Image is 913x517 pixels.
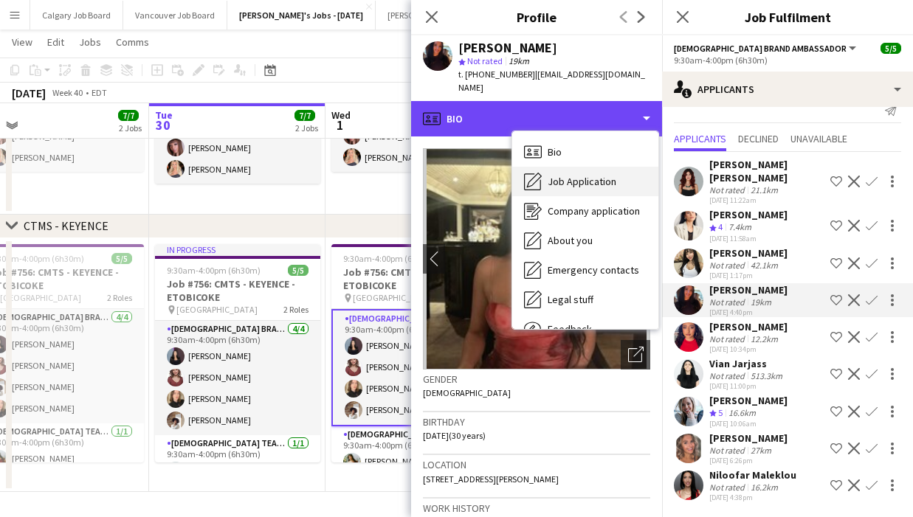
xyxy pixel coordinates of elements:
div: [PERSON_NAME] [PERSON_NAME] [709,158,824,184]
div: 21.1km [748,184,781,195]
span: Applicants [674,133,726,144]
div: Emergency contacts [512,255,658,285]
span: 4 [718,221,723,232]
div: [DATE] 4:38pm [709,493,796,502]
h3: Profile [411,7,662,27]
div: [PERSON_NAME] [458,41,557,55]
button: [PERSON_NAME]'s Jobs - [DATE] [227,1,376,30]
div: Job Application [512,167,658,196]
div: In progress [155,244,320,256]
span: About you [548,234,593,247]
span: 2 Roles [107,292,132,303]
span: Emergency contacts [548,263,639,277]
h3: Birthday [423,415,650,428]
span: Bio [548,145,562,159]
div: Not rated [709,333,748,344]
div: [PERSON_NAME] [709,394,788,407]
div: 16.6km [726,407,759,420]
div: Feedback [512,314,658,344]
button: [DEMOGRAPHIC_DATA] Brand Ambassador [674,43,858,54]
div: [PERSON_NAME] [709,208,788,221]
div: [PERSON_NAME] [709,320,788,333]
span: Comms [116,35,149,49]
div: Bio [411,101,662,136]
span: [DEMOGRAPHIC_DATA] [423,387,511,398]
div: [DATE] [12,86,46,100]
span: 1 [329,117,351,133]
div: 42.1km [748,260,781,271]
div: [DATE] 10:34pm [709,344,788,354]
span: Tue [155,108,173,122]
span: 5 [718,407,723,418]
span: Legal stuff [548,293,593,306]
span: [GEOGRAPHIC_DATA] [176,304,258,315]
h3: Job Fulfilment [662,7,913,27]
div: Not rated [709,445,748,456]
div: EDT [92,87,107,98]
div: CTMS - KEYENCE [24,218,108,233]
span: | [EMAIL_ADDRESS][DOMAIN_NAME] [458,69,645,93]
div: Not rated [709,296,748,308]
span: 7/7 [294,110,315,121]
div: Vian Jarjass [709,357,785,370]
span: 2 Roles [283,304,309,315]
div: [DATE] 10:06am [709,419,788,428]
h3: Job #756: CMTS - KEYENCE - ETOBICOKE [155,277,320,304]
app-card-role: [DEMOGRAPHIC_DATA] Team Leader1/19:30am-4:00pm (6h30m)[PERSON_NAME] [331,426,497,476]
app-card-role: [DEMOGRAPHIC_DATA] Brand Ambassador4/49:30am-4:00pm (6h30m)[PERSON_NAME][PERSON_NAME][PERSON_NAME... [331,309,497,426]
div: [PERSON_NAME] [709,283,788,296]
a: View [6,32,38,52]
div: [PERSON_NAME] [709,246,788,260]
span: 30 [153,117,173,133]
span: Company application [548,204,640,218]
app-job-card: 9:30am-4:00pm (6h30m)5/5Job #756: CMTS - KEYENCE - ETOBICOKE [GEOGRAPHIC_DATA]2 Roles[DEMOGRAPHIC... [331,244,497,462]
span: Edit [47,35,64,49]
h3: Job #756: CMTS - KEYENCE - ETOBICOKE [331,266,497,292]
a: Edit [41,32,70,52]
span: 5/5 [881,43,901,54]
span: Not rated [467,55,503,66]
span: 19km [506,55,532,66]
div: 27km [748,445,774,456]
button: [PERSON_NAME]'s Jobs - [DATE] [376,1,519,30]
button: Vancouver Job Board [123,1,227,30]
div: Not rated [709,370,748,381]
app-card-role: [DEMOGRAPHIC_DATA] Brand Ambassador4/49:30am-4:00pm (6h30m)[PERSON_NAME][PERSON_NAME][PERSON_NAME... [155,321,320,435]
img: Crew avatar or photo [423,148,650,369]
span: [GEOGRAPHIC_DATA] [353,292,434,303]
span: View [12,35,32,49]
div: Bio [512,137,658,167]
div: 2 Jobs [119,122,142,133]
div: [DATE] 11:22am [709,195,824,205]
app-card-role: [DEMOGRAPHIC_DATA] Brand Ambassador2/29:30am-7:00pm (9h30m)[PERSON_NAME][PERSON_NAME] [155,112,320,184]
div: About you [512,226,658,255]
div: Company application [512,196,658,226]
div: [DATE] 4:40pm [709,308,788,317]
h3: Gender [423,372,650,386]
app-card-role: [DEMOGRAPHIC_DATA] Team Leader1/19:30am-4:00pm (6h30m) [155,435,320,485]
span: Feedback [548,322,592,336]
div: Open photos pop-in [621,340,650,369]
span: Week 40 [49,87,86,98]
a: Comms [110,32,155,52]
span: 9:30am-4:00pm (6h30m) [343,253,437,264]
span: Unavailable [790,133,847,144]
span: [DATE] (30 years) [423,430,486,441]
app-job-card: In progress9:30am-4:00pm (6h30m)5/5Job #756: CMTS - KEYENCE - ETOBICOKE [GEOGRAPHIC_DATA]2 Roles[... [155,244,320,462]
div: Applicants [662,72,913,107]
div: Not rated [709,482,748,493]
div: [DATE] 11:58am [709,234,788,243]
button: Calgary Job Board [30,1,123,30]
div: 19km [748,296,774,308]
div: 513.3km [748,370,785,381]
div: Niloofar Maleklou [709,468,796,482]
div: 9:30am-4:00pm (6h30m) [674,55,901,66]
div: 16.2km [748,482,781,493]
div: [PERSON_NAME] [709,431,788,445]
span: Job Application [548,175,616,188]
div: [DATE] 11:00pm [709,381,785,391]
span: 5/5 [111,253,132,264]
span: Wed [331,108,351,122]
h3: Location [423,458,650,471]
